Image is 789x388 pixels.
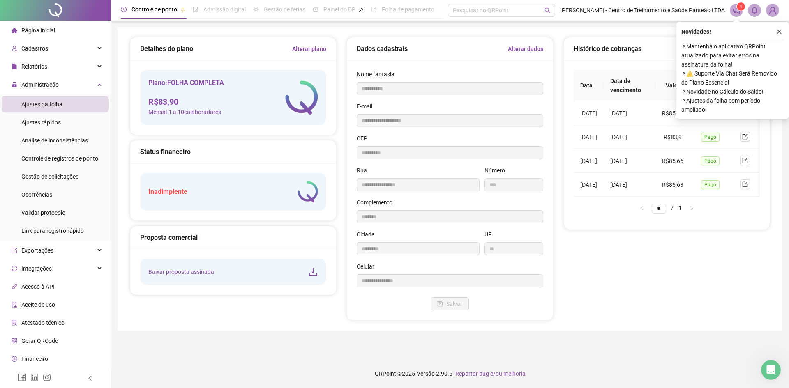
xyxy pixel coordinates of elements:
[742,181,748,187] span: export
[681,69,784,87] span: ⚬ ⚠️ Suporte Via Chat Será Removido do Plano Essencial
[148,108,224,117] span: Mensal - 1 a 10 colaboradores
[681,42,784,69] span: ⚬ Mantenha o aplicativo QRPoint atualizado para evitar erros na assinatura da folha!
[285,80,318,115] img: logo-atual-colorida-simples.ef1a4d5a9bda94f4ab63.png
[359,7,364,12] span: pushpin
[21,337,58,344] span: Gerar QRCode
[12,320,17,326] span: solution
[417,370,435,377] span: Versão
[484,230,497,239] label: UF
[12,248,17,253] span: export
[761,360,781,380] iframe: Intercom live chat
[431,297,469,310] button: Salvar
[544,7,551,14] span: search
[298,181,318,202] img: logo-atual-colorida-simples.ef1a4d5a9bda94f4ab63.png
[121,7,127,12] span: clock-circle
[12,338,17,344] span: qrcode
[12,302,17,308] span: audit
[131,6,177,13] span: Controle de ponto
[574,70,604,101] th: Data
[701,133,720,142] span: Pago
[357,198,398,207] label: Complemento
[357,44,408,54] h5: Dados cadastrais
[21,101,62,108] span: Ajustes da folha
[604,70,655,101] th: Data de vencimento
[140,44,193,54] h5: Detalhes do plano
[148,267,214,276] span: Baixar proposta assinada
[253,7,259,12] span: sun
[21,63,47,70] span: Relatórios
[357,230,380,239] label: Cidade
[701,180,720,189] span: Pago
[12,46,17,51] span: user-add
[21,283,55,290] span: Acesso à API
[681,87,784,96] span: ⚬ Novidade no Cálculo do Saldo!
[21,27,55,34] span: Página inicial
[655,173,690,197] td: R$85,63
[12,356,17,362] span: dollar
[382,6,434,13] span: Folha de pagamento
[604,173,655,197] td: [DATE]
[12,28,17,33] span: home
[484,166,510,175] label: Número
[203,6,246,13] span: Admissão digital
[574,101,604,125] td: [DATE]
[21,356,48,362] span: Financeiro
[689,206,694,211] span: right
[140,232,326,243] div: Proposta comercial
[21,137,88,144] span: Análise de inconsistências
[21,209,65,216] span: Validar protocolo
[21,173,78,180] span: Gestão de solicitações
[21,265,52,272] span: Integrações
[18,373,26,381] span: facebook
[21,191,52,198] span: Ocorrências
[635,203,648,213] li: Página anterior
[560,6,725,15] span: [PERSON_NAME] - Centro de Treinamento e Saúde Panteão LTDA
[12,82,17,87] span: lock
[655,125,690,149] td: R$83,9
[323,6,355,13] span: Painel do DP
[635,203,648,213] button: left
[574,44,760,54] div: Histórico de cobranças
[30,373,39,381] span: linkedin
[357,134,373,143] label: CEP
[652,203,682,213] li: 1/1
[751,7,758,14] span: bell
[21,227,84,234] span: Link para registro rápido
[180,7,185,12] span: pushpin
[733,7,740,14] span: notification
[604,101,655,125] td: [DATE]
[12,284,17,289] span: api
[655,70,690,101] th: Valor
[21,119,61,126] span: Ajustes rápidos
[21,319,65,326] span: Atestado técnico
[12,266,17,271] span: sync
[574,125,604,149] td: [DATE]
[148,96,224,108] h4: R$ 83,90
[357,102,378,111] label: E-mail
[455,370,526,377] span: Reportar bug e/ou melhoria
[12,64,17,69] span: file
[604,125,655,149] td: [DATE]
[193,7,198,12] span: file-done
[21,301,55,308] span: Aceite de uso
[742,158,748,163] span: export
[21,247,53,254] span: Exportações
[701,156,720,165] span: Pago
[776,29,782,34] span: close
[21,81,59,88] span: Administração
[313,7,318,12] span: dashboard
[508,44,543,53] a: Alterar dados
[43,373,51,381] span: instagram
[671,204,674,211] span: /
[574,173,604,197] td: [DATE]
[742,134,748,140] span: export
[357,70,400,79] label: Nome fantasia
[308,267,318,277] span: download
[357,166,372,175] label: Rua
[87,375,93,381] span: left
[737,2,745,11] sup: 1
[148,187,187,197] h5: Inadimplente
[21,45,48,52] span: Cadastros
[740,4,743,9] span: 1
[357,262,380,271] label: Celular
